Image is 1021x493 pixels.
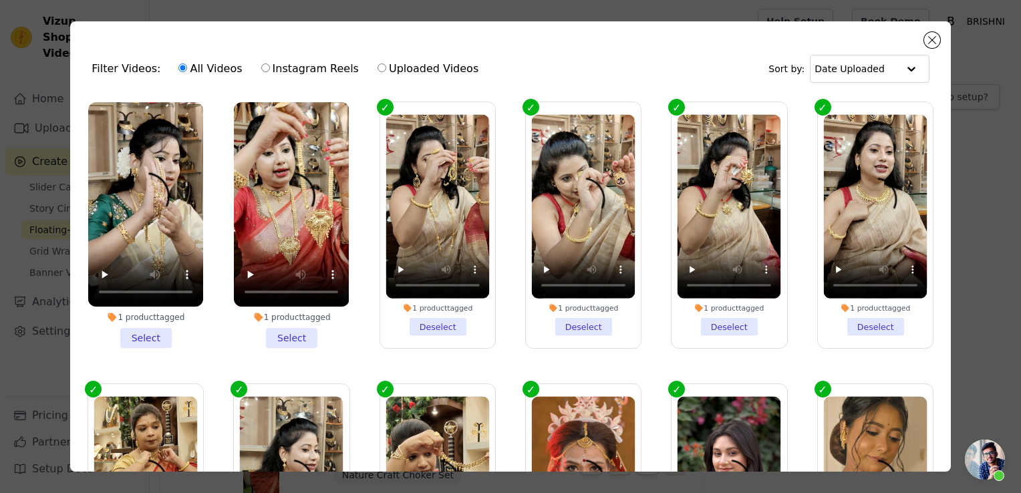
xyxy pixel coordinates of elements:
[924,32,940,48] button: Close modal
[768,55,929,83] div: Sort by:
[88,312,203,323] div: 1 product tagged
[377,60,479,77] label: Uploaded Videos
[92,53,486,84] div: Filter Videos:
[234,312,349,323] div: 1 product tagged
[965,440,1005,480] a: Open chat
[532,303,635,313] div: 1 product tagged
[261,60,359,77] label: Instagram Reels
[178,60,243,77] label: All Videos
[678,303,781,313] div: 1 product tagged
[823,303,927,313] div: 1 product tagged
[386,303,489,313] div: 1 product tagged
